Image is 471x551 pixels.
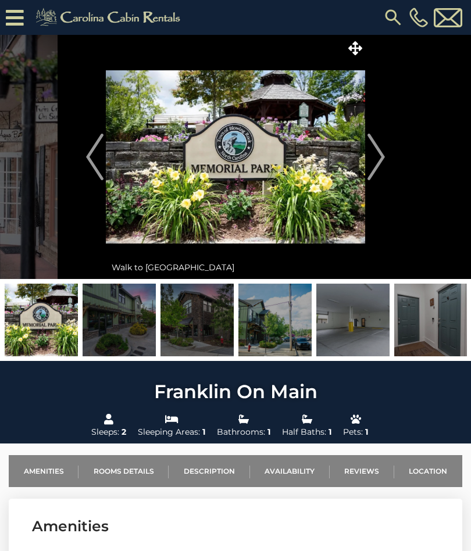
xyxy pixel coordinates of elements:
[394,284,468,356] img: 166706762
[86,134,104,180] img: arrow
[32,516,439,536] h3: Amenities
[250,455,330,487] a: Availability
[316,284,390,356] img: 166706790
[394,455,462,487] a: Location
[78,455,169,487] a: Rooms Details
[383,7,404,28] img: search-regular.svg
[330,455,394,487] a: Reviews
[84,35,106,279] button: Previous
[169,455,249,487] a: Description
[83,284,156,356] img: 166706761
[30,6,190,29] img: Khaki-logo.png
[160,284,234,356] img: 166706766
[238,284,312,356] img: 166706747
[9,455,78,487] a: Amenities
[106,256,365,279] div: Walk to [GEOGRAPHIC_DATA]
[406,8,431,27] a: [PHONE_NUMBER]
[367,134,385,180] img: arrow
[5,284,78,356] img: 166706745
[365,35,387,279] button: Next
